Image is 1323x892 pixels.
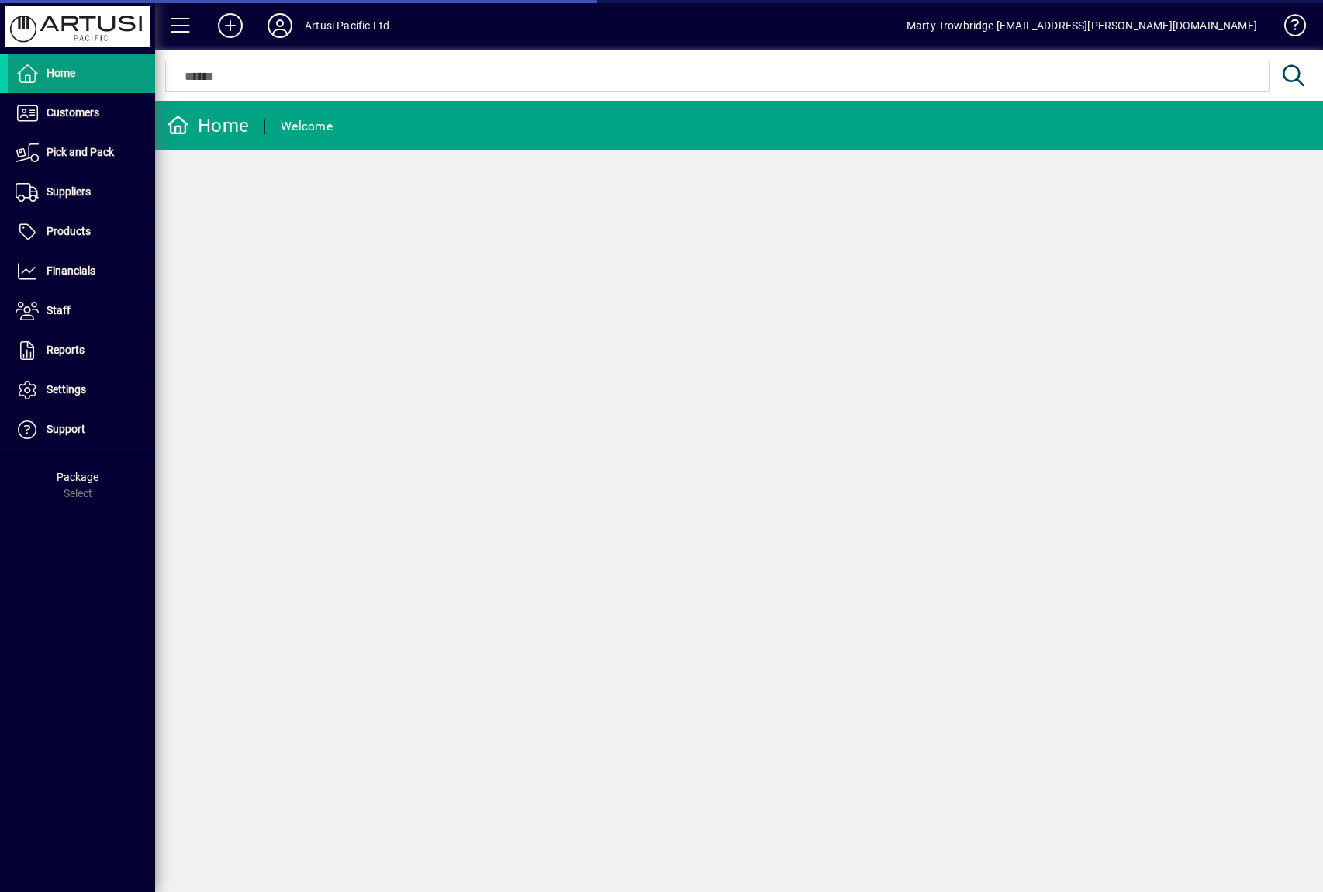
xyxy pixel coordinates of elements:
[47,383,86,396] span: Settings
[47,106,99,119] span: Customers
[47,67,75,79] span: Home
[47,225,91,237] span: Products
[167,113,249,138] div: Home
[907,13,1257,38] div: Marty Trowbridge [EMAIL_ADDRESS][PERSON_NAME][DOMAIN_NAME]
[47,146,114,158] span: Pick and Pack
[8,133,155,172] a: Pick and Pack
[47,423,85,435] span: Support
[305,13,389,38] div: Artusi Pacific Ltd
[47,264,95,277] span: Financials
[8,252,155,291] a: Financials
[255,12,305,40] button: Profile
[8,292,155,330] a: Staff
[47,304,71,316] span: Staff
[8,410,155,449] a: Support
[281,114,333,139] div: Welcome
[47,344,85,356] span: Reports
[57,471,98,483] span: Package
[8,371,155,410] a: Settings
[8,94,155,133] a: Customers
[8,331,155,370] a: Reports
[8,173,155,212] a: Suppliers
[206,12,255,40] button: Add
[8,213,155,251] a: Products
[47,185,91,198] span: Suppliers
[1273,3,1304,54] a: Knowledge Base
